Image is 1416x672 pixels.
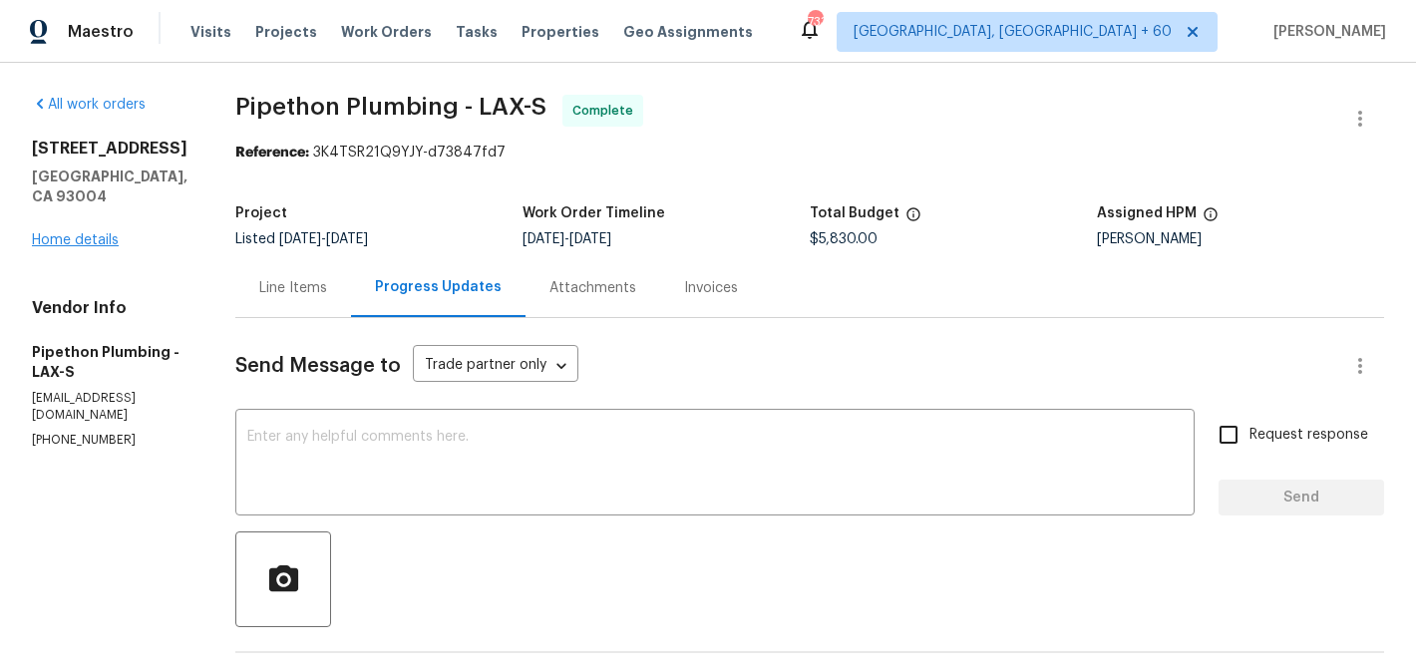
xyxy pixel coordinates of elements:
[456,25,498,39] span: Tasks
[523,232,611,246] span: -
[569,232,611,246] span: [DATE]
[810,206,899,220] h5: Total Budget
[905,206,921,232] span: The total cost of line items that have been proposed by Opendoor. This sum includes line items th...
[190,22,231,42] span: Visits
[572,101,641,121] span: Complete
[279,232,368,246] span: -
[32,98,146,112] a: All work orders
[1265,22,1386,42] span: [PERSON_NAME]
[1203,206,1219,232] span: The hpm assigned to this work order.
[235,146,309,160] b: Reference:
[375,277,502,297] div: Progress Updates
[32,233,119,247] a: Home details
[255,22,317,42] span: Projects
[623,22,753,42] span: Geo Assignments
[235,143,1384,163] div: 3K4TSR21Q9YJY-d73847fd7
[808,12,822,32] div: 733
[523,206,665,220] h5: Work Order Timeline
[235,206,287,220] h5: Project
[32,167,187,206] h5: [GEOGRAPHIC_DATA], CA 93004
[549,278,636,298] div: Attachments
[235,232,368,246] span: Listed
[259,278,327,298] div: Line Items
[684,278,738,298] div: Invoices
[32,298,187,318] h4: Vendor Info
[32,390,187,424] p: [EMAIL_ADDRESS][DOMAIN_NAME]
[279,232,321,246] span: [DATE]
[854,22,1172,42] span: [GEOGRAPHIC_DATA], [GEOGRAPHIC_DATA] + 60
[1249,425,1368,446] span: Request response
[68,22,134,42] span: Maestro
[326,232,368,246] span: [DATE]
[1097,232,1384,246] div: [PERSON_NAME]
[522,22,599,42] span: Properties
[413,350,578,383] div: Trade partner only
[1097,206,1197,220] h5: Assigned HPM
[810,232,878,246] span: $5,830.00
[341,22,432,42] span: Work Orders
[32,342,187,382] h5: Pipethon Plumbing - LAX-S
[32,139,187,159] h2: [STREET_ADDRESS]
[235,356,401,376] span: Send Message to
[523,232,564,246] span: [DATE]
[235,95,546,119] span: Pipethon Plumbing - LAX-S
[32,432,187,449] p: [PHONE_NUMBER]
